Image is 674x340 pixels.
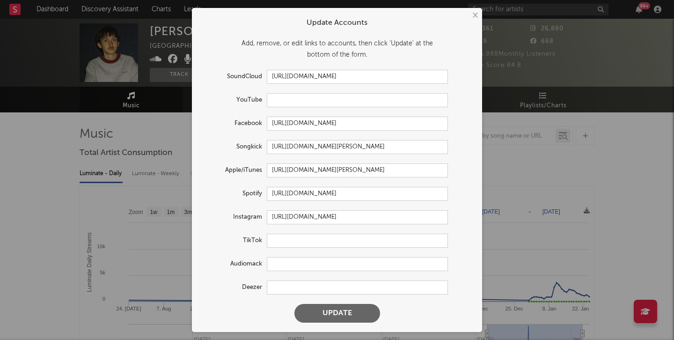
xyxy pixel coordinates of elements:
button: × [469,10,480,21]
label: TikTok [201,235,267,246]
label: SoundCloud [201,71,267,82]
button: Update [294,304,380,323]
label: Facebook [201,118,267,129]
label: Songkick [201,141,267,153]
label: YouTube [201,95,267,106]
div: Update Accounts [201,17,473,29]
label: Spotify [201,188,267,200]
label: Apple/iTunes [201,165,267,176]
label: Audiomack [201,259,267,270]
div: Add, remove, or edit links to accounts, then click 'Update' at the bottom of the form. [201,38,473,60]
label: Deezer [201,282,267,293]
label: Instagram [201,212,267,223]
